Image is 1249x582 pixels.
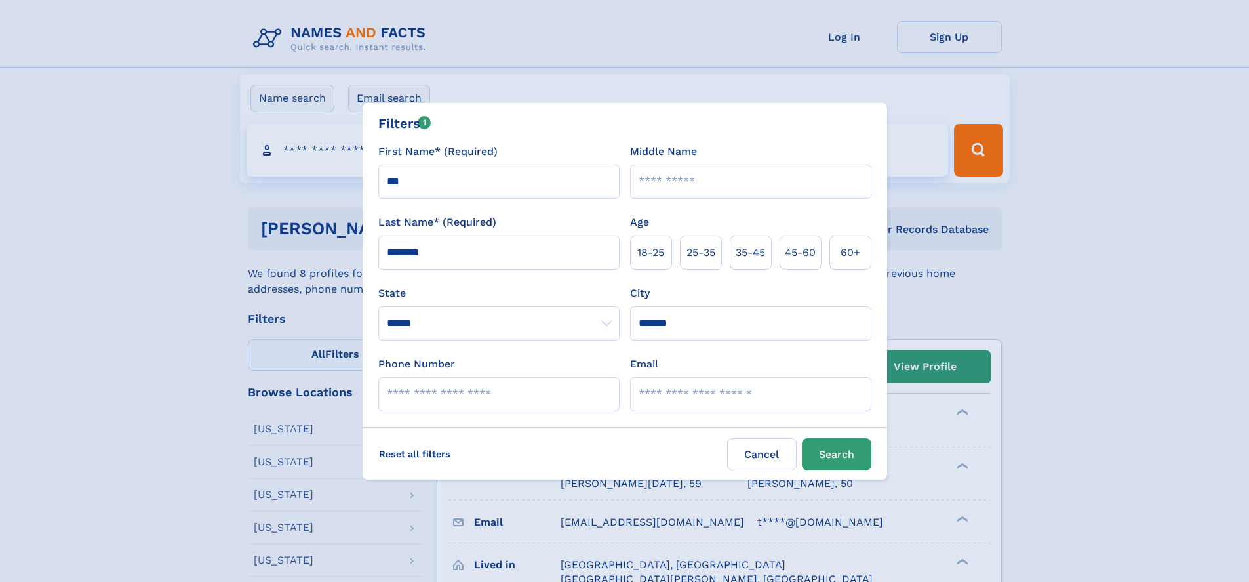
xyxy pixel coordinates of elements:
label: City [630,285,650,301]
span: 18‑25 [637,245,664,260]
div: Filters [378,114,431,133]
label: State [378,285,620,301]
label: Phone Number [378,356,455,372]
label: Reset all filters [370,438,459,470]
span: 60+ [841,245,860,260]
label: Email [630,356,658,372]
label: Age [630,215,649,230]
label: First Name* (Required) [378,144,498,159]
button: Search [802,438,871,470]
label: Cancel [727,438,797,470]
span: 45‑60 [785,245,816,260]
label: Last Name* (Required) [378,215,496,230]
span: 35‑45 [736,245,765,260]
label: Middle Name [630,144,697,159]
span: 25‑35 [686,245,715,260]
